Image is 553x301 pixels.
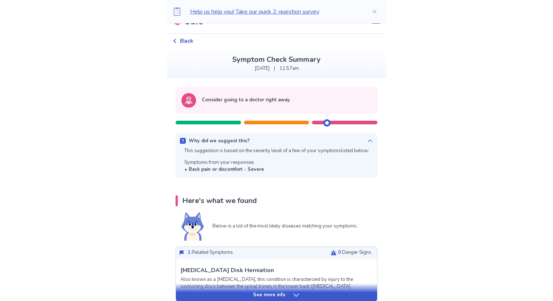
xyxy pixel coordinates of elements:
span: 1 [188,249,191,256]
p: This suggestion is based on the severity level of a few of your symptoms listed below: [184,147,369,155]
p: [DATE] [255,65,270,72]
span: Back [180,37,193,45]
p: | [274,65,275,72]
p: See more info [253,291,285,299]
p: Consider going to a doctor right away. [202,97,290,104]
img: Shiba [181,212,204,241]
span: 0 [338,249,341,256]
p: Here's what we found [182,195,257,206]
div: Symptoms from your responses [184,159,264,173]
p: Danger Signs [338,249,371,256]
p: Symptom Check Summary [173,54,380,65]
p: Below is a list of the most likely diseases matching your symptoms. [212,223,358,230]
p: [MEDICAL_DATA] Disk Herniation [180,266,274,275]
p: Why did we suggest this? [189,138,250,145]
b: Back pain or discomfort - Severe [189,166,264,173]
p: Help us help you! Take our quick 2-question survey [190,7,360,16]
p: 11:57am [279,65,299,72]
p: Related Symptoms [188,249,233,256]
